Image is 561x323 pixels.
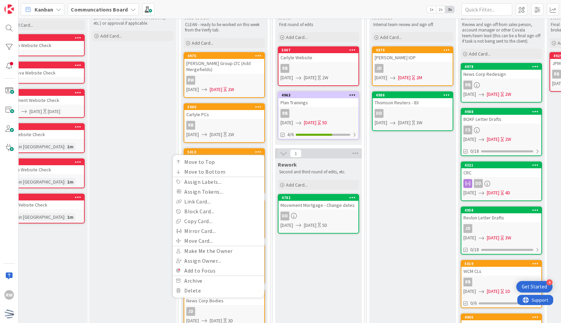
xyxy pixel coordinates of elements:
[100,33,122,39] span: Add Card...
[464,163,541,168] div: 4321
[173,256,264,266] a: Assign Owner...
[3,34,85,56] a: 5048Revlon Website Check
[398,74,411,81] span: [DATE]
[12,22,33,28] span: Add Card...
[278,201,358,210] div: Movement Mortgage - Change dates
[278,194,359,234] a: 4782Movement Mortgage - Change datesDD[DATE][DATE]5D
[4,62,84,68] div: 5047
[461,109,541,115] div: 4988
[461,207,542,255] a: 4958Revlon Letter DraftsJD[DATE][DATE]3W0/18
[372,91,453,131] a: 4986Thomson Reuters - IDIDD[DATE][DATE]3W
[173,276,264,286] a: Archive
[173,197,264,207] a: Link Card...
[322,119,327,126] div: 5D
[461,162,541,177] div: 4321CRC
[4,62,84,77] div: 5047LivaNova Website Check
[184,110,264,119] div: Carlyle PCs
[173,207,264,216] a: Block Card...
[184,76,264,85] div: RW
[461,314,541,320] div: 4965
[461,109,541,124] div: 4988BOKF Letter Drafts
[6,143,64,150] div: Time in [GEOGRAPHIC_DATA]
[474,179,483,188] div: DD
[4,35,84,41] div: 5048
[462,22,541,44] p: Review and sign off from sales person, account manager or other Covala team/team lead (this can b...
[184,53,264,74] div: 4975[PERSON_NAME] Group LTC (Add Mergefields)
[173,246,264,256] a: Make Me the Owner
[461,64,541,70] div: 4978
[64,143,65,150] span: :
[546,279,553,285] div: 4
[376,48,453,52] div: 4879
[505,288,510,295] div: 1D
[470,148,479,155] span: 0/18
[286,182,308,188] span: Add Card...
[184,103,265,143] a: 5006Carlyle PCsRB[DATE][DATE]2W
[210,131,222,138] span: [DATE]
[464,261,541,266] div: 5019
[4,309,14,319] img: avatar
[463,189,476,196] span: [DATE]
[282,195,358,200] div: 4782
[278,212,358,220] div: DD
[487,189,499,196] span: [DATE]
[304,119,316,126] span: [DATE]
[505,234,511,241] div: 3W
[463,126,472,134] div: CS
[373,98,453,107] div: Thomson Reuters - IDI
[487,288,499,295] span: [DATE]
[280,222,293,229] span: [DATE]
[461,64,541,79] div: 4978News Corp Redesign
[464,208,541,213] div: 4958
[522,283,547,290] div: Get Started
[184,53,264,59] div: 4975
[278,161,297,168] span: Rework
[373,92,453,107] div: 4986Thomson Reuters - IDI
[4,68,84,77] div: LivaNova Website Check
[184,296,264,305] div: News Corp Bodies
[286,34,308,40] span: Add Card...
[185,22,264,33] p: CLEAN - ready to be worked on this week from the Verify tab.
[461,168,541,177] div: CRC
[173,177,264,187] a: Assign Labels...
[461,3,512,16] input: Quick Filter...
[4,200,84,209] div: WCM Website Check
[3,62,85,84] a: 5047LivaNova Website Check
[278,98,358,107] div: Plan Trainings
[278,195,358,201] div: 4782
[304,222,316,229] span: [DATE]
[463,234,476,241] span: [DATE]
[64,178,65,186] span: :
[279,169,358,175] p: Second and third round of edits, etc.
[7,125,84,129] div: 5045
[461,126,541,134] div: CS
[463,288,476,295] span: [DATE]
[184,148,265,194] a: 5010Move to TopMove to BottomAssign Labels...Assign Tokens...Link Card...Block Card...Copy Card.....
[6,178,64,186] div: Time in [GEOGRAPHIC_DATA]
[322,222,327,229] div: 5D
[461,207,541,213] div: 4958
[184,149,264,170] div: 5010Move to TopMove to BottomAssign Labels...Assign Tokens...Link Card...Block Card...Copy Card.....
[3,89,85,118] a: 5046Movement Website Check[DATE][DATE]
[71,6,128,13] b: Communcations Board
[4,124,84,130] div: 5045
[173,266,264,276] a: Add to Focus
[463,91,476,98] span: [DATE]
[398,119,411,126] span: [DATE]
[436,6,445,13] span: 2x
[184,59,264,74] div: [PERSON_NAME] Group LTC (Add Mergefields)
[7,36,84,40] div: 5048
[280,109,289,118] div: RB
[461,162,541,168] div: 4321
[552,70,561,79] div: RB
[278,47,358,53] div: 5007
[4,4,14,14] img: Visit kanbanzone.com
[3,123,85,153] a: 5045ULP Website CheckTime in [GEOGRAPHIC_DATA]:1m
[278,47,358,62] div: 5007Carlyle Website
[290,149,302,157] span: 1
[282,48,358,52] div: 5007
[375,109,383,118] div: DD
[487,136,499,143] span: [DATE]
[461,70,541,79] div: News Corp Redesign
[463,278,472,286] div: RB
